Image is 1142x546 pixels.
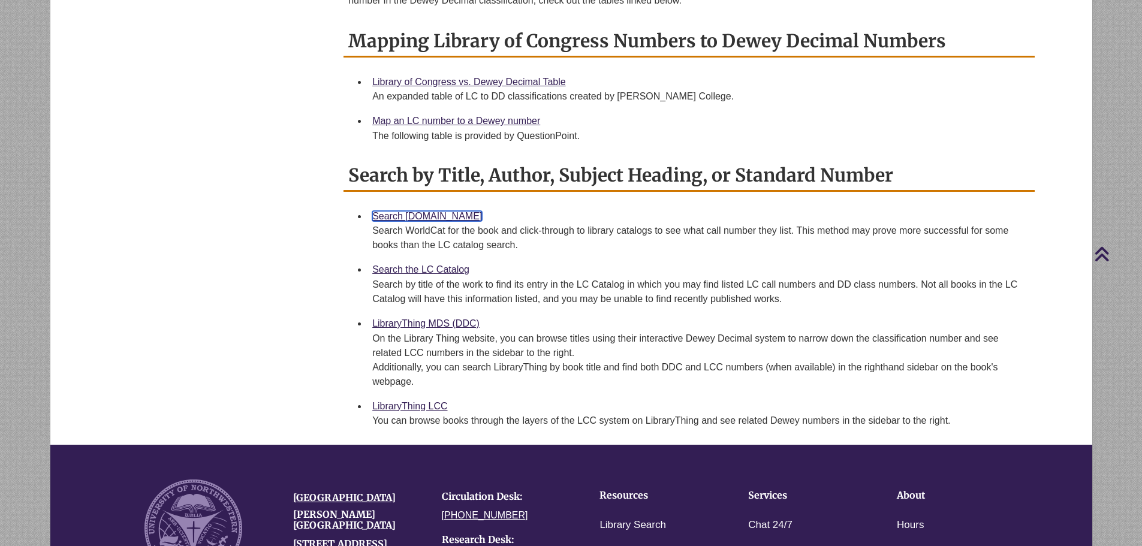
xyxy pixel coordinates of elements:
[442,510,528,520] a: [PHONE_NUMBER]
[372,77,566,87] a: Library of Congress vs. Dewey Decimal Table
[599,517,666,534] a: Library Search
[372,318,480,328] a: LibraryThing MDS (DDC)
[442,535,572,545] h4: Research Desk:
[748,490,860,501] h4: Services
[372,277,1025,306] div: Search by title of the work to find its entry in the LC Catalog in which you may find listed LC c...
[372,129,1025,143] div: The following table is provided by QuestionPoint.
[442,491,572,502] h4: Circulation Desk:
[1094,246,1139,262] a: Back to Top
[372,401,447,411] a: LibraryThing LCC
[372,331,1025,389] div: On the Library Thing website, you can browse titles using their interactive Dewey Decimal system ...
[293,491,396,503] a: [GEOGRAPHIC_DATA]
[343,160,1035,192] h2: Search by Title, Author, Subject Heading, or Standard Number
[372,116,540,126] a: Map an LC number to a Dewey number
[372,264,469,274] a: Search the LC Catalog
[599,490,711,501] h4: Resources
[343,26,1035,58] h2: Mapping Library of Congress Numbers to Dewey Decimal Numbers
[372,89,1025,104] div: An expanded table of LC to DD classifications created by [PERSON_NAME] College.
[372,224,1025,252] div: Search WorldCat for the book and click-through to library catalogs to see what call number they l...
[372,211,482,221] a: Search [DOMAIN_NAME]
[293,509,424,530] h4: [PERSON_NAME][GEOGRAPHIC_DATA]
[897,517,924,534] a: Hours
[748,517,793,534] a: Chat 24/7
[897,490,1008,501] h4: About
[372,414,1025,428] div: You can browse books through the layers of the LCC system on LibraryThing and see related Dewey n...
